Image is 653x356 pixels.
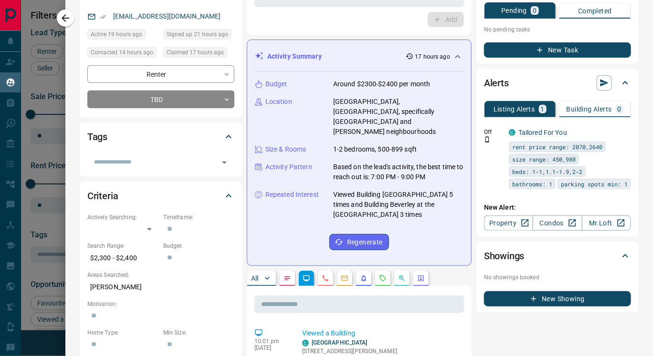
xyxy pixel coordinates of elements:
span: rent price range: 2070,2640 [512,142,602,152]
svg: Lead Browsing Activity [303,275,310,282]
p: [PERSON_NAME] [87,279,234,295]
span: Signed up 21 hours ago [167,30,228,39]
div: Showings [484,244,631,267]
h2: Criteria [87,188,118,203]
p: 1-2 bedrooms, 500-899 sqft [333,144,417,154]
p: Actively Searching: [87,213,158,222]
button: New Task [484,42,631,58]
button: Open [218,156,231,169]
svg: Agent Actions [417,275,425,282]
p: Min Size: [163,328,234,337]
p: 0 [618,106,621,112]
div: Tue Sep 16 2025 [87,47,158,61]
span: beds: 1-1,1.1-1.9,2-2 [512,167,582,176]
div: Activity Summary17 hours ago [255,48,463,65]
div: Renter [87,65,234,83]
p: Home Type: [87,328,158,337]
p: Timeframe: [163,213,234,222]
div: Tags [87,125,234,148]
span: Active 19 hours ago [91,30,142,39]
p: Around $2300-$2400 per month [333,79,431,89]
p: Activity Summary [267,51,322,61]
svg: Emails [341,275,348,282]
div: Mon Sep 15 2025 [163,29,234,42]
p: 10:01 pm [254,338,288,345]
a: Tailored For You [518,129,567,136]
p: Size & Rooms [265,144,306,154]
p: 17 hours ago [415,52,450,61]
p: Budget [265,79,287,89]
p: 0 [533,7,537,14]
svg: Listing Alerts [360,275,368,282]
p: Viewed a Building [302,328,460,338]
div: Criteria [87,184,234,207]
div: condos.ca [302,340,309,346]
span: bathrooms: 1 [512,179,552,189]
a: Property [484,215,533,231]
p: Completed [578,8,612,14]
a: [GEOGRAPHIC_DATA] [312,339,368,346]
p: Activity Pattern [265,162,312,172]
svg: Calls [322,275,329,282]
button: Regenerate [329,234,389,250]
span: Claimed 17 hours ago [167,48,224,57]
svg: Push Notification Only [484,136,491,143]
p: $2,300 - $2,400 [87,250,158,266]
h2: Showings [484,248,525,264]
a: Mr.Loft [582,215,631,231]
p: [GEOGRAPHIC_DATA], [GEOGRAPHIC_DATA], specifically [GEOGRAPHIC_DATA] and [PERSON_NAME] neighbourh... [333,97,463,137]
span: parking spots min: 1 [561,179,628,189]
p: Viewed Building [GEOGRAPHIC_DATA] 5 times and Building Beverley at the [GEOGRAPHIC_DATA] 3 times [333,190,463,220]
p: Search Range: [87,242,158,250]
p: No showings booked [484,273,631,282]
p: Pending [501,7,527,14]
p: New Alert: [484,203,631,213]
svg: Notes [284,275,291,282]
p: [STREET_ADDRESS][PERSON_NAME] [302,347,397,356]
svg: Requests [379,275,387,282]
p: Location [265,97,292,107]
p: [DATE] [254,345,288,351]
h2: Alerts [484,75,509,91]
svg: Email Verified [100,13,106,20]
p: All [251,275,259,282]
div: condos.ca [509,129,516,136]
p: Based on the lead's activity, the best time to reach out is: 7:00 PM - 9:00 PM [333,162,463,182]
svg: Opportunities [398,275,406,282]
p: Repeated Interest [265,190,319,200]
div: Alerts [484,71,631,94]
p: 1 [541,106,545,112]
a: Condos [533,215,582,231]
h2: Tags [87,129,107,144]
a: [EMAIL_ADDRESS][DOMAIN_NAME] [113,12,221,20]
p: No pending tasks [484,22,631,37]
p: Off [484,128,503,136]
p: Budget: [163,242,234,250]
p: Building Alerts [567,106,612,112]
div: TBD [87,91,234,108]
button: New Showing [484,291,631,306]
p: Listing Alerts [494,106,535,112]
span: Contacted 14 hours ago [91,48,153,57]
p: Motivation: [87,300,234,308]
div: Tue Sep 16 2025 [163,47,234,61]
div: Mon Sep 15 2025 [87,29,158,42]
span: size range: 450,988 [512,154,576,164]
p: Areas Searched: [87,271,234,279]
